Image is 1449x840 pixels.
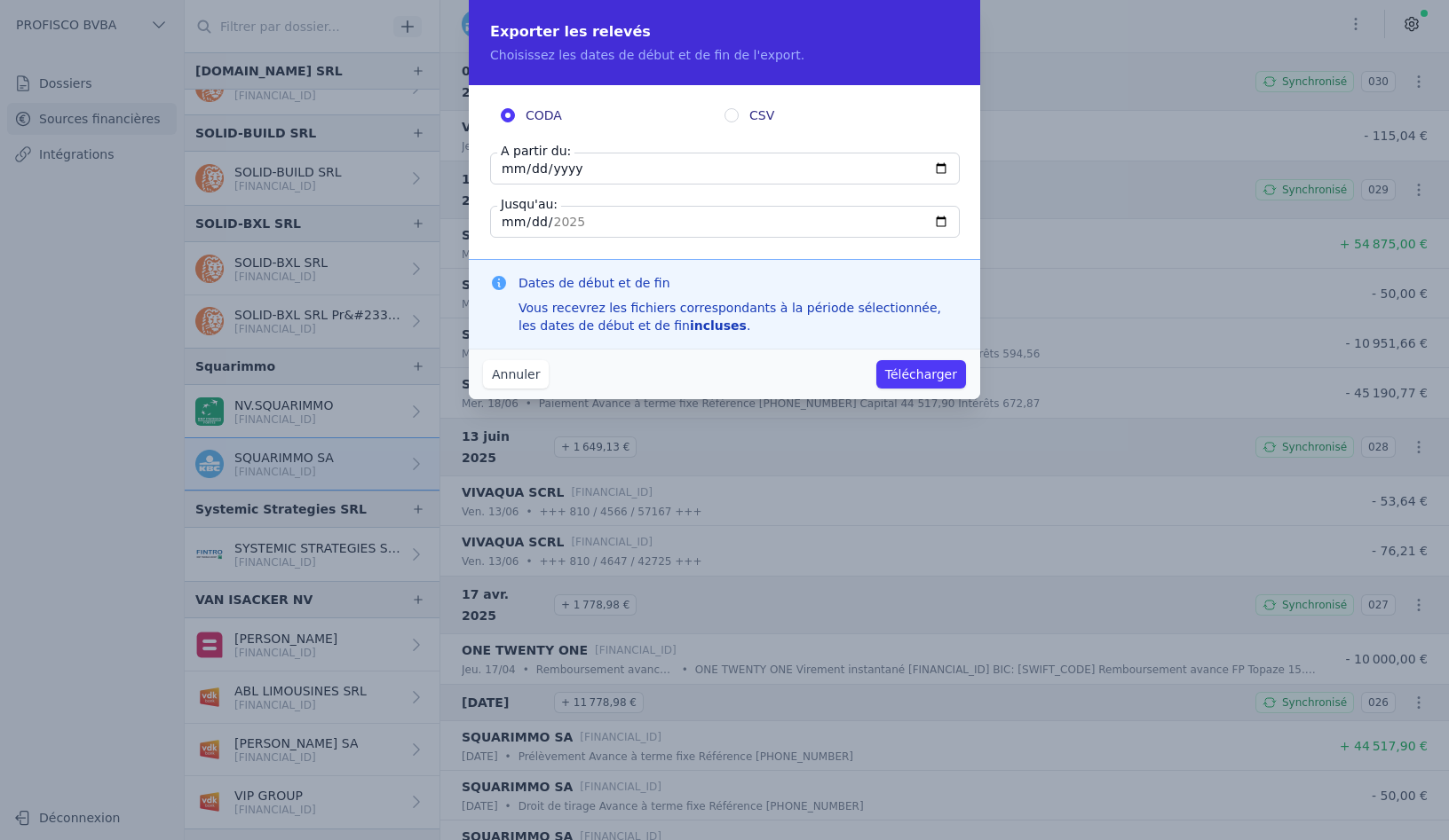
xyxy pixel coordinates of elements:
button: Télécharger [876,360,966,389]
button: Annuler [483,360,549,389]
label: A partir du: [497,142,574,160]
span: CSV [749,106,774,124]
strong: incluses [690,318,747,333]
input: CODA [501,108,515,122]
label: Jusqu'au: [497,195,561,213]
div: Vous recevrez les fichiers correspondants à la période sélectionnée, les dates de début et de fin . [519,299,959,334]
span: CODA [526,106,562,124]
p: Choisissez les dates de début et de fin de l'export. [490,46,959,64]
label: CSV [724,106,948,124]
input: CSV [724,108,739,122]
h3: Dates de début et de fin [519,274,959,292]
h2: Exporter les relevés [490,21,959,43]
label: CODA [501,106,724,124]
